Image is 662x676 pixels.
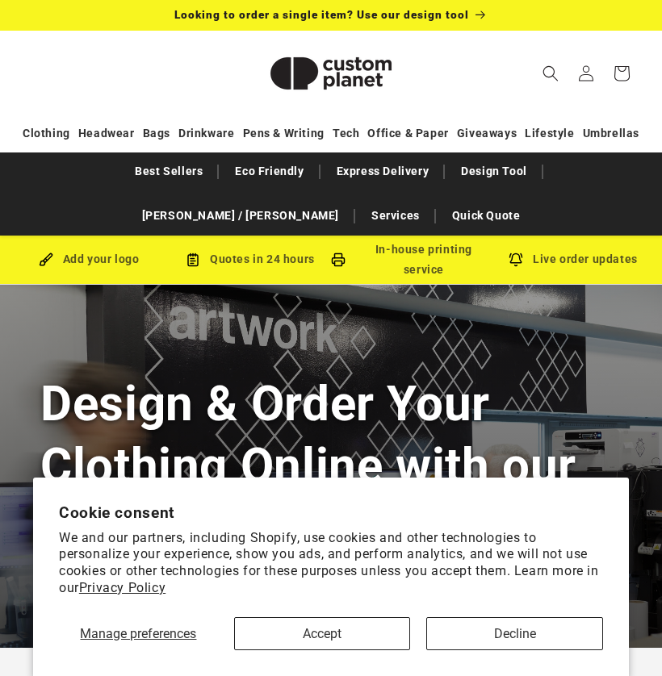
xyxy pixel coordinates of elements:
summary: Search [533,56,568,91]
a: Custom Planet [245,31,418,115]
a: Eco Friendly [227,157,312,186]
a: Privacy Policy [79,580,165,595]
img: In-house printing [331,252,346,267]
a: Quick Quote [444,202,529,230]
span: Looking to order a single item? Use our design tool [174,8,469,21]
a: Clothing [23,119,70,148]
iframe: Chat Widget [581,599,662,676]
button: Manage preferences [59,617,218,650]
div: Quotes in 24 hours [170,249,331,269]
button: Accept [234,617,411,650]
img: Custom Planet [250,37,412,110]
a: Office & Paper [367,119,448,148]
a: Express Delivery [329,157,438,186]
button: Decline [426,617,603,650]
div: In-house printing service [331,240,492,280]
a: Headwear [78,119,135,148]
h2: Cookie consent [59,503,603,522]
h1: Design & Order Your Clothing Online with our Design Tool [40,373,622,559]
a: Services [363,202,428,230]
img: Order updates [509,252,523,267]
a: Pens & Writing [243,119,325,148]
a: Bags [143,119,170,148]
a: [PERSON_NAME] / [PERSON_NAME] [134,202,347,230]
p: We and our partners, including Shopify, use cookies and other technologies to personalize your ex... [59,530,603,597]
a: Best Sellers [127,157,211,186]
a: Giveaways [457,119,517,148]
a: Design Tool [453,157,535,186]
div: Live order updates [492,249,654,269]
a: Drinkware [178,119,234,148]
a: Umbrellas [583,119,639,148]
img: Order Updates Icon [186,252,200,267]
span: Manage preferences [80,626,196,641]
a: Lifestyle [525,119,574,148]
img: Brush Icon [39,252,53,267]
div: Add your logo [8,249,170,269]
a: Tech [333,119,359,148]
